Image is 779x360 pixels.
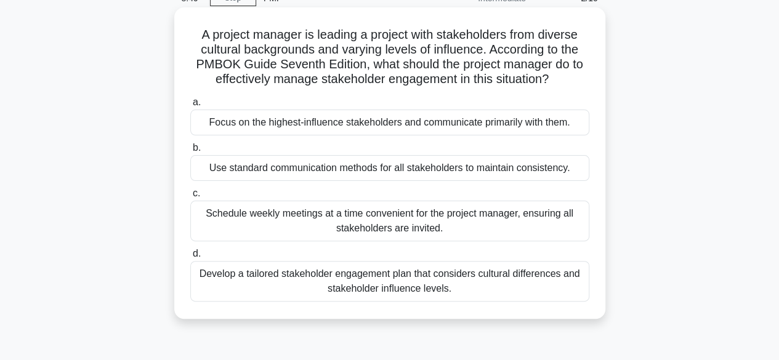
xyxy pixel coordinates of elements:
div: Schedule weekly meetings at a time convenient for the project manager, ensuring all stakeholders ... [190,201,589,241]
h5: A project manager is leading a project with stakeholders from diverse cultural backgrounds and va... [189,27,591,87]
span: d. [193,248,201,258]
span: a. [193,97,201,107]
span: c. [193,188,200,198]
div: Use standard communication methods for all stakeholders to maintain consistency. [190,155,589,181]
div: Focus on the highest-influence stakeholders and communicate primarily with them. [190,110,589,135]
div: Develop a tailored stakeholder engagement plan that considers cultural differences and stakeholde... [190,261,589,302]
span: b. [193,142,201,153]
